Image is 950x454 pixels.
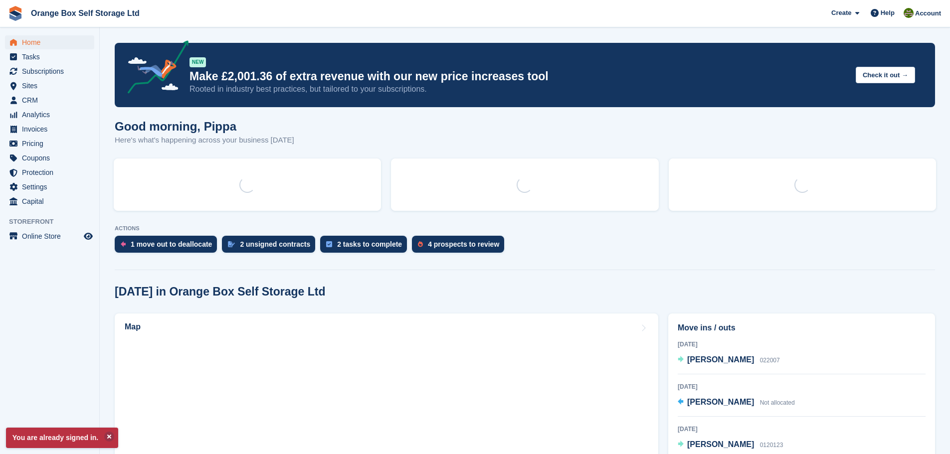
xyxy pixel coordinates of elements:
a: menu [5,194,94,208]
span: [PERSON_NAME] [687,440,754,449]
span: Settings [22,180,82,194]
a: [PERSON_NAME] 022007 [678,354,780,367]
span: Account [915,8,941,18]
span: Home [22,35,82,49]
a: Orange Box Self Storage Ltd [27,5,144,21]
a: 4 prospects to review [412,236,509,258]
a: menu [5,165,94,179]
a: 2 unsigned contracts [222,236,320,258]
h2: Move ins / outs [678,322,926,334]
h2: [DATE] in Orange Box Self Storage Ltd [115,285,326,299]
img: Pippa White [904,8,914,18]
a: 2 tasks to complete [320,236,412,258]
span: [PERSON_NAME] [687,398,754,406]
p: Make £2,001.36 of extra revenue with our new price increases tool [190,69,848,84]
span: Invoices [22,122,82,136]
p: You are already signed in. [6,428,118,448]
div: 2 unsigned contracts [240,240,310,248]
img: price-adjustments-announcement-icon-8257ccfd72463d97f412b2fc003d46551f7dbcb40ab6d574587a9cd5c0d94... [119,40,189,97]
h2: Map [125,322,141,331]
span: 0120123 [760,442,783,449]
span: Subscriptions [22,64,82,78]
a: menu [5,180,94,194]
a: menu [5,137,94,151]
button: Check it out → [856,67,915,83]
span: Capital [22,194,82,208]
a: menu [5,122,94,136]
div: 2 tasks to complete [337,240,402,248]
a: menu [5,50,94,64]
div: 4 prospects to review [428,240,499,248]
img: task-75834270c22a3079a89374b754ae025e5fb1db73e45f91037f5363f120a921f8.svg [326,241,332,247]
a: menu [5,64,94,78]
span: Coupons [22,151,82,165]
p: ACTIONS [115,225,935,232]
a: menu [5,108,94,122]
a: menu [5,229,94,243]
div: NEW [190,57,206,67]
span: Tasks [22,50,82,64]
a: Preview store [82,230,94,242]
span: Online Store [22,229,82,243]
a: 1 move out to deallocate [115,236,222,258]
div: [DATE] [678,340,926,349]
div: [DATE] [678,382,926,391]
a: menu [5,93,94,107]
img: stora-icon-8386f47178a22dfd0bd8f6a31ec36ba5ce8667c1dd55bd0f319d3a0aa187defe.svg [8,6,23,21]
span: Storefront [9,217,99,227]
span: Help [881,8,895,18]
a: [PERSON_NAME] Not allocated [678,396,795,409]
p: Rooted in industry best practices, but tailored to your subscriptions. [190,84,848,95]
span: CRM [22,93,82,107]
h1: Good morning, Pippa [115,120,294,133]
a: menu [5,79,94,93]
span: Pricing [22,137,82,151]
img: move_outs_to_deallocate_icon-f764333ba52eb49d3ac5e1228854f67142a1ed5810a6f6cc68b1a99e826820c5.svg [121,241,126,247]
span: [PERSON_NAME] [687,355,754,364]
img: prospect-51fa495bee0391a8d652442698ab0144808aea92771e9ea1ae160a38d050c398.svg [418,241,423,247]
span: Create [831,8,851,18]
div: [DATE] [678,425,926,434]
a: menu [5,151,94,165]
a: menu [5,35,94,49]
span: 022007 [760,357,780,364]
div: 1 move out to deallocate [131,240,212,248]
span: Protection [22,165,82,179]
img: contract_signature_icon-13c848040528278c33f63329250d36e43548de30e8caae1d1a13099fd9432cc5.svg [228,241,235,247]
p: Here's what's happening across your business [DATE] [115,135,294,146]
span: Analytics [22,108,82,122]
a: [PERSON_NAME] 0120123 [678,439,783,452]
span: Sites [22,79,82,93]
span: Not allocated [760,399,795,406]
